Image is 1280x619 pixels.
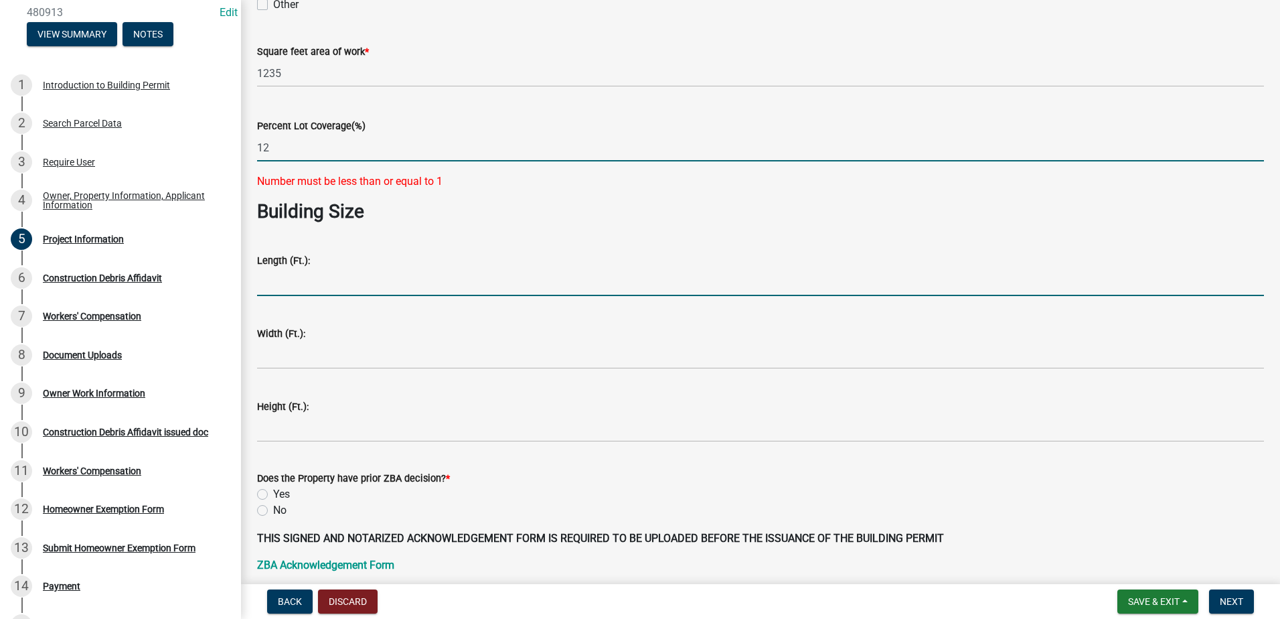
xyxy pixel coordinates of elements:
div: Require User [43,157,95,167]
div: 13 [11,537,32,559]
label: Square feet area of work [257,48,369,57]
div: Document Uploads [43,350,122,360]
div: 1 [11,74,32,96]
div: 12 [11,498,32,520]
span: Back [278,596,302,607]
div: Construction Debris Affidavit [43,273,162,283]
button: Discard [318,590,378,614]
div: Construction Debris Affidavit issued doc [43,427,208,437]
strong: THIS SIGNED AND NOTARIZED ACKNOWLEDGEMENT FORM IS REQUIRED TO BE UPLOADED BEFORE THE ISSUANCE OF ... [257,532,944,545]
div: 14 [11,575,32,597]
div: 11 [11,460,32,482]
div: Number must be less than or equal to 1 [257,174,1264,190]
div: Owner Work Information [43,389,145,398]
div: 4 [11,190,32,211]
label: Height (Ft.): [257,403,309,412]
wm-modal-confirm: Edit Application Number [220,6,238,19]
button: Back [267,590,313,614]
div: Workers' Compensation [43,466,141,476]
div: 6 [11,267,32,289]
div: 10 [11,421,32,443]
label: Does the Property have prior ZBA decision? [257,474,450,484]
div: 9 [11,383,32,404]
div: Introduction to Building Permit [43,80,170,90]
div: 3 [11,151,32,173]
a: ZBA Acknowledgement Form [257,559,394,571]
div: Submit Homeowner Exemption Form [43,543,195,553]
div: Payment [43,581,80,591]
div: Homeowner Exemption Form [43,504,164,514]
a: Edit [220,6,238,19]
label: No [273,502,287,519]
div: Search Parcel Data [43,119,122,128]
label: Length (Ft.): [257,257,310,266]
span: Save & Exit [1128,596,1180,607]
div: Workers' Compensation [43,312,141,321]
div: 2 [11,113,32,134]
div: Owner, Property Information, Applicant Information [43,191,220,210]
div: 7 [11,305,32,327]
label: Yes [273,486,290,502]
span: Next [1220,596,1243,607]
div: Project Information [43,234,124,244]
strong: Building Size [257,200,364,222]
label: Percent Lot Coverage(%) [257,122,366,131]
button: Notes [123,22,173,46]
div: 8 [11,344,32,366]
button: Next [1209,590,1254,614]
div: 5 [11,228,32,250]
span: 480913 [27,6,214,19]
wm-modal-confirm: Notes [123,29,173,40]
wm-modal-confirm: Summary [27,29,117,40]
button: Save & Exit [1117,590,1198,614]
button: View Summary [27,22,117,46]
label: Width (Ft.): [257,330,305,339]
